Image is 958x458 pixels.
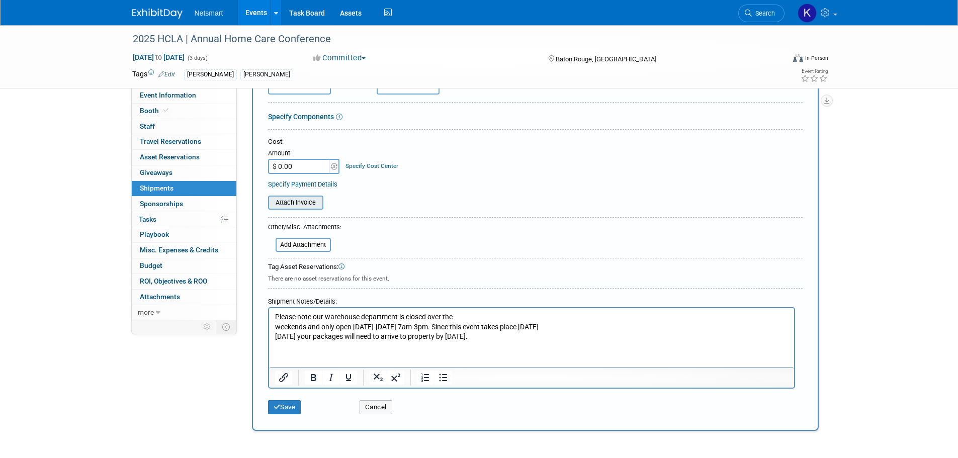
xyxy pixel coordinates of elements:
[187,55,208,61] span: (3 days)
[140,277,207,285] span: ROI, Objectives & ROO
[140,184,173,192] span: Shipments
[132,258,236,273] a: Budget
[345,162,398,169] a: Specify Cost Center
[360,400,392,414] button: Cancel
[132,104,236,119] a: Booth
[140,261,162,269] span: Budget
[556,55,656,63] span: Baton Rouge, [GEOGRAPHIC_DATA]
[154,53,163,61] span: to
[801,69,828,74] div: Event Rating
[798,4,817,23] img: Kaitlyn Woicke
[129,30,769,48] div: 2025 HCLA | Annual Home Care Conference
[199,320,216,333] td: Personalize Event Tab Strip
[140,246,218,254] span: Misc. Expenses & Credits
[305,371,322,385] button: Bold
[163,108,168,113] i: Booth reservation complete
[140,122,155,130] span: Staff
[268,149,341,159] div: Amount
[725,52,829,67] div: Event Format
[140,200,183,208] span: Sponsorships
[268,262,803,272] div: Tag Asset Reservations:
[140,293,180,301] span: Attachments
[322,371,339,385] button: Italic
[132,243,236,258] a: Misc. Expenses & Credits
[132,305,236,320] a: more
[240,69,293,80] div: [PERSON_NAME]
[805,54,828,62] div: In-Person
[132,274,236,289] a: ROI, Objectives & ROO
[268,113,334,121] a: Specify Components
[793,54,803,62] img: Format-Inperson.png
[139,215,156,223] span: Tasks
[184,69,237,80] div: [PERSON_NAME]
[216,320,236,333] td: Toggle Event Tabs
[268,400,301,414] button: Save
[268,272,803,283] div: There are no asset reservations for this event.
[140,153,200,161] span: Asset Reservations
[140,137,201,145] span: Travel Reservations
[140,230,169,238] span: Playbook
[132,69,175,80] td: Tags
[275,371,292,385] button: Insert/edit link
[417,371,434,385] button: Numbered list
[138,308,154,316] span: more
[158,71,175,78] a: Edit
[132,165,236,180] a: Giveaways
[268,293,795,307] div: Shipment Notes/Details:
[268,223,341,234] div: Other/Misc. Attachments:
[370,371,387,385] button: Subscript
[132,150,236,165] a: Asset Reservations
[195,9,223,17] span: Netsmart
[132,53,185,62] span: [DATE] [DATE]
[310,53,370,63] button: Committed
[387,371,404,385] button: Superscript
[140,91,196,99] span: Event Information
[268,137,803,147] div: Cost:
[268,180,337,188] a: Specify Payment Details
[434,371,452,385] button: Bullet list
[132,134,236,149] a: Travel Reservations
[132,227,236,242] a: Playbook
[132,88,236,103] a: Event Information
[132,212,236,227] a: Tasks
[752,10,775,17] span: Search
[738,5,785,22] a: Search
[132,181,236,196] a: Shipments
[132,197,236,212] a: Sponsorships
[269,308,794,367] iframe: Rich Text Area
[132,9,183,19] img: ExhibitDay
[132,290,236,305] a: Attachments
[340,371,357,385] button: Underline
[140,107,170,115] span: Booth
[132,119,236,134] a: Staff
[140,168,172,176] span: Giveaways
